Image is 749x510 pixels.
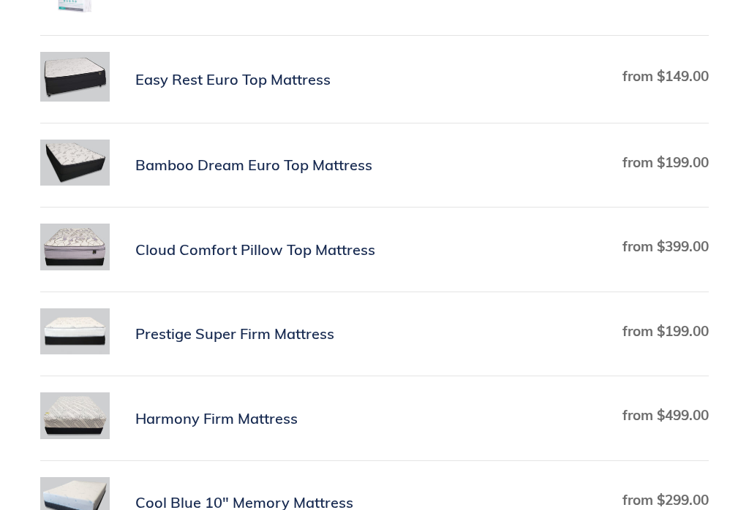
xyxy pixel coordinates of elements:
a: Cloud Comfort Pillow Top Mattress [40,224,709,275]
a: Bamboo Dream Euro Top Mattress [40,140,709,191]
a: Easy Rest Euro Top Mattress [40,52,709,107]
a: Prestige Super Firm Mattress [40,308,709,360]
a: Harmony Firm Mattress [40,392,709,444]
